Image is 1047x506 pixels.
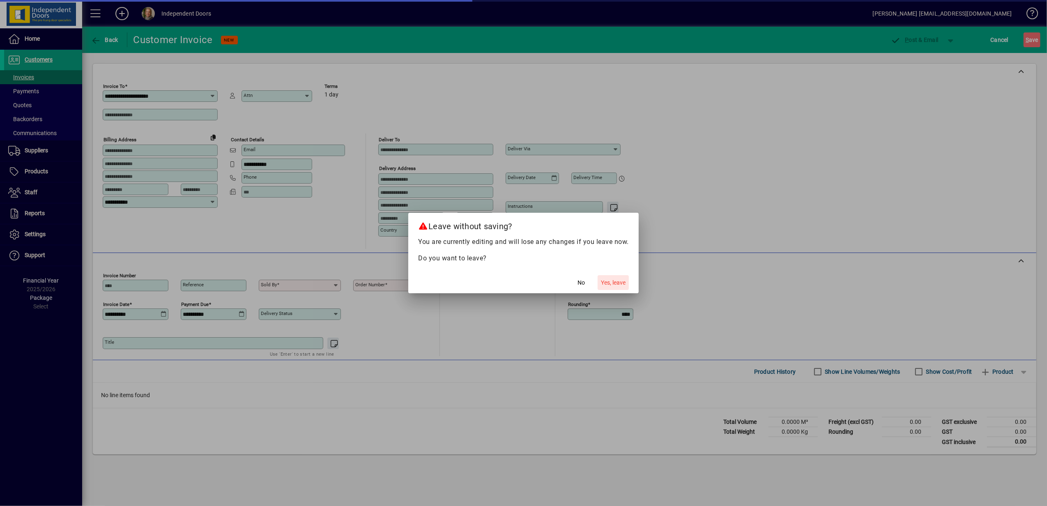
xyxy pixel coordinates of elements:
[601,278,626,287] span: Yes, leave
[418,253,629,263] p: Do you want to leave?
[418,237,629,247] p: You are currently editing and will lose any changes if you leave now.
[598,275,629,290] button: Yes, leave
[578,278,585,287] span: No
[568,275,594,290] button: No
[408,213,639,237] h2: Leave without saving?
